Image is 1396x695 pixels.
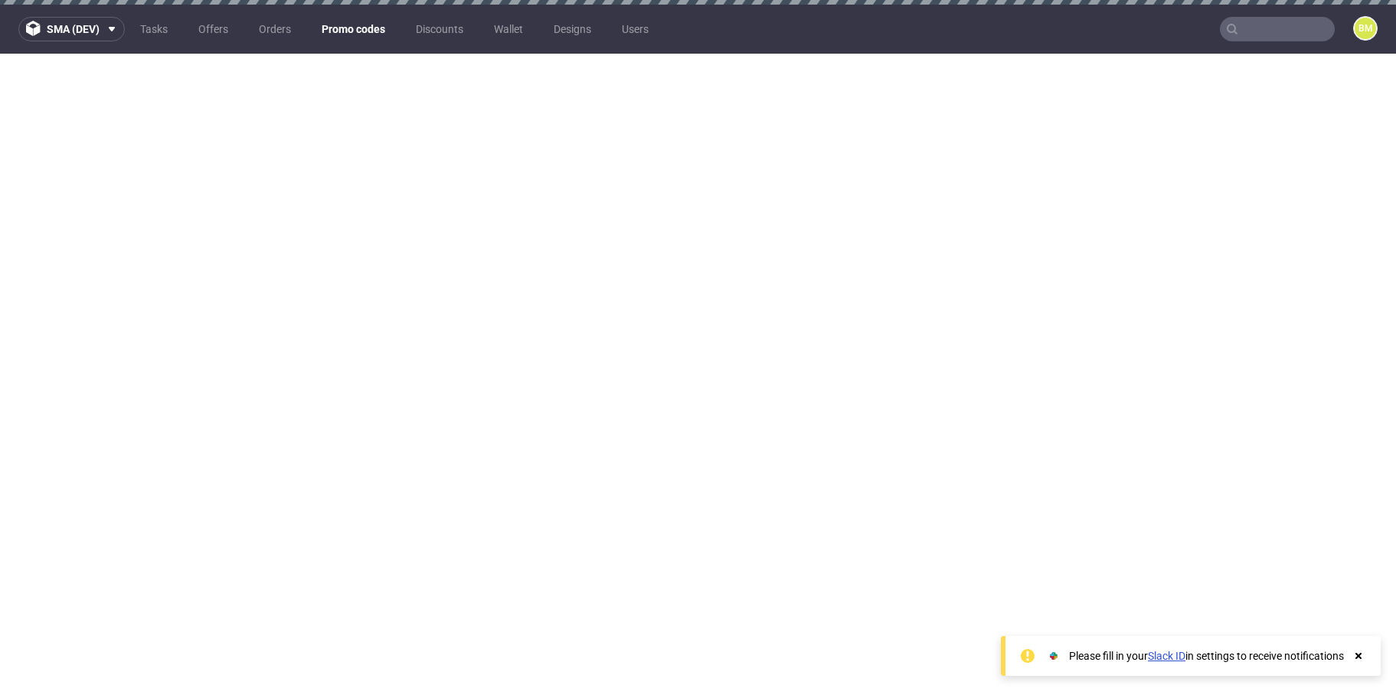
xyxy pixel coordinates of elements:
img: Slack [1046,648,1061,664]
a: Discounts [407,17,472,41]
a: Designs [544,17,600,41]
a: Promo codes [312,17,394,41]
a: Orders [250,17,300,41]
a: Tasks [131,17,177,41]
figcaption: BM [1355,18,1376,39]
a: Users [613,17,658,41]
a: Wallet [485,17,532,41]
a: Slack ID [1148,650,1185,662]
span: sma (dev) [47,24,100,34]
div: Please fill in your in settings to receive notifications [1069,648,1344,664]
a: Offers [189,17,237,41]
button: sma (dev) [18,17,125,41]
